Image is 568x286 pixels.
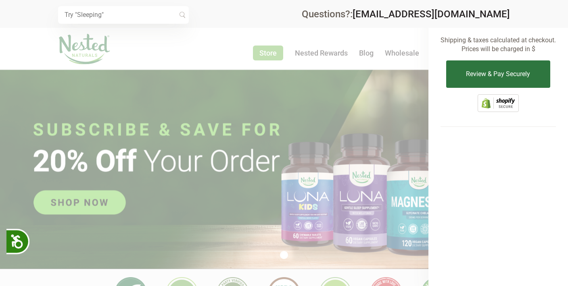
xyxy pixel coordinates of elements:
[478,106,519,114] a: This online store is secured by Shopify
[441,36,556,54] p: Shipping & taxes calculated at checkout. Prices will be charged in $
[58,6,189,24] input: Try "Sleeping"
[503,19,523,28] span: $0.00
[353,8,510,20] a: [EMAIL_ADDRESS][DOMAIN_NAME]
[446,60,550,88] button: Review & Pay Securely
[478,94,519,112] img: Shopify secure badge
[302,9,510,19] div: Questions?:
